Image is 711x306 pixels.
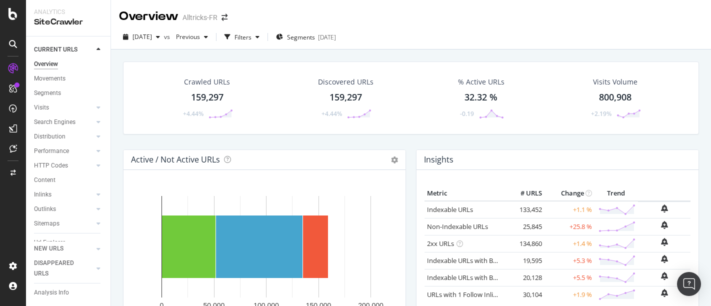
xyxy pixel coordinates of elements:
td: +5.5 % [544,269,594,286]
div: 800,908 [599,91,631,104]
div: Segments [34,88,61,98]
a: Non-Indexable URLs [427,222,488,231]
th: Metric [424,186,504,201]
div: Open Intercom Messenger [677,272,701,296]
div: DISAPPEARED URLS [34,258,84,279]
a: Visits [34,102,93,113]
div: +2.19% [591,109,611,118]
th: Change [544,186,594,201]
a: Indexable URLs with Bad Description [427,273,536,282]
a: HTTP Codes [34,160,93,171]
td: 133,452 [504,201,544,218]
td: +25.8 % [544,218,594,235]
span: 2025 Sep. 8th [132,32,152,41]
div: bell-plus [661,204,668,212]
th: # URLS [504,186,544,201]
a: DISAPPEARED URLS [34,258,93,279]
div: Visits Volume [593,77,637,87]
div: 159,297 [191,91,223,104]
a: Indexable URLs with Bad H1 [427,256,510,265]
a: Movements [34,73,103,84]
div: +4.44% [183,109,203,118]
div: % Active URLs [458,77,504,87]
div: HTTP Codes [34,160,68,171]
a: Outlinks [34,204,93,214]
div: Distribution [34,131,65,142]
a: Analysis Info [34,287,103,298]
a: 2xx URLs [427,239,454,248]
a: NEW URLS [34,243,93,254]
td: 19,595 [504,252,544,269]
div: bell-plus [661,289,668,297]
div: [DATE] [318,33,336,41]
a: Inlinks [34,189,93,200]
a: Indexable URLs [427,205,473,214]
button: [DATE] [119,29,164,45]
a: Url Explorer [34,237,103,248]
th: Trend [594,186,638,201]
td: 25,845 [504,218,544,235]
a: Search Engines [34,117,93,127]
div: Sitemaps [34,218,59,229]
div: Outlinks [34,204,56,214]
div: CURRENT URLS [34,44,77,55]
span: vs [164,32,172,41]
span: Segments [287,33,315,41]
div: Overview [119,8,178,25]
div: -0.19 [460,109,474,118]
td: +1.1 % [544,201,594,218]
a: Segments [34,88,103,98]
a: Performance [34,146,93,156]
div: 32.32 % [464,91,497,104]
div: bell-plus [661,255,668,263]
a: URLs with 1 Follow Inlink [427,290,500,299]
div: Alltricks-FR [182,12,217,22]
div: Analysis Info [34,287,69,298]
div: Analytics [34,8,102,16]
h4: Active / Not Active URLs [131,153,220,166]
div: 159,297 [329,91,362,104]
div: Filters [234,33,251,41]
div: Content [34,175,55,185]
i: Options [391,156,398,163]
a: CURRENT URLS [34,44,93,55]
td: +1.4 % [544,235,594,252]
a: Content [34,175,103,185]
td: +5.3 % [544,252,594,269]
div: Visits [34,102,49,113]
div: NEW URLS [34,243,63,254]
a: Sitemaps [34,218,93,229]
button: Previous [172,29,212,45]
div: +4.44% [321,109,342,118]
div: Url Explorer [34,237,65,248]
div: Crawled URLs [184,77,230,87]
a: Distribution [34,131,93,142]
td: 30,104 [504,286,544,303]
td: +1.9 % [544,286,594,303]
div: SiteCrawler [34,16,102,28]
div: bell-plus [661,221,668,229]
td: 134,860 [504,235,544,252]
div: bell-plus [661,272,668,280]
div: arrow-right-arrow-left [221,14,227,21]
div: bell-plus [661,238,668,246]
h4: Insights [424,153,453,166]
button: Segments[DATE] [272,29,340,45]
div: Movements [34,73,65,84]
a: Overview [34,59,103,69]
span: Previous [172,32,200,41]
div: Discovered URLs [318,77,373,87]
div: Search Engines [34,117,75,127]
td: 20,128 [504,269,544,286]
button: Filters [220,29,263,45]
div: Overview [34,59,58,69]
div: Performance [34,146,69,156]
div: Inlinks [34,189,51,200]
